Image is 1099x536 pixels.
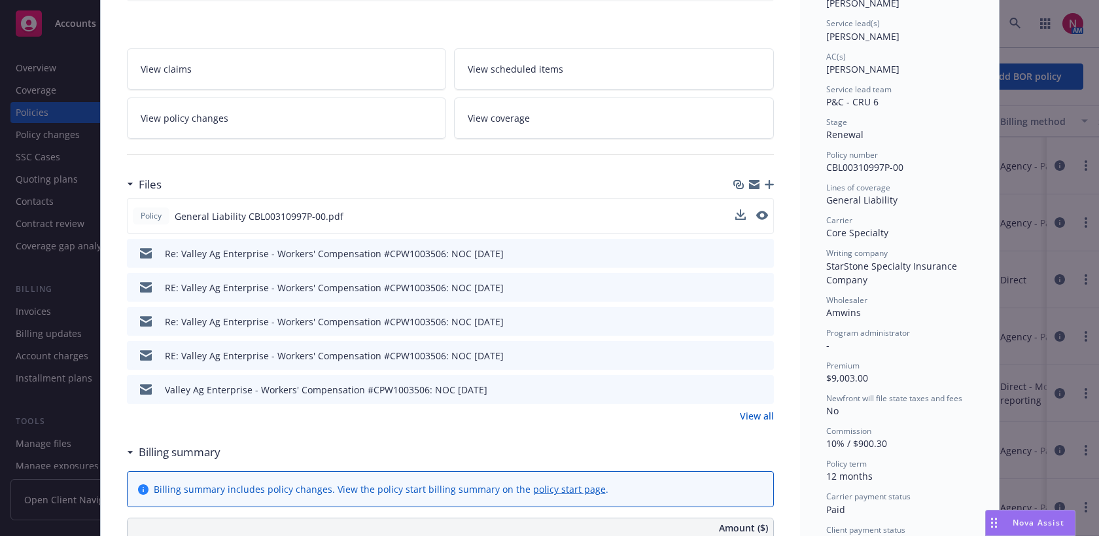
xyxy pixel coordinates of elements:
span: Service lead(s) [826,18,880,29]
div: Valley Ag Enterprise - Workers' Compensation #CPW1003506: NOC [DATE] [165,383,487,397]
span: Policy number [826,149,878,160]
button: Nova Assist [985,510,1075,536]
span: Client payment status [826,524,905,535]
div: Billing summary [127,444,220,461]
span: Lines of coverage [826,182,890,193]
a: View all [740,409,774,423]
span: Amwins [826,306,861,319]
a: View policy changes [127,98,447,139]
a: View coverage [454,98,774,139]
span: Premium [826,360,860,371]
span: View scheduled items [468,62,563,76]
button: download file [736,383,746,397]
span: P&C - CRU 6 [826,96,879,108]
button: download file [736,349,746,363]
div: Re: Valley Ag Enterprise - Workers' Compensation #CPW1003506: NOC [DATE] [165,247,504,260]
h3: Files [139,176,162,193]
span: Renewal [826,128,863,141]
button: preview file [757,315,769,329]
span: Amount ($) [719,521,768,535]
span: CBL00310997P-00 [826,161,903,173]
span: Core Specialty [826,226,888,239]
button: download file [735,209,746,220]
div: RE: Valley Ag Enterprise - Workers' Compensation #CPW1003506: NOC [DATE] [165,281,504,295]
span: Policy [138,210,164,222]
span: Commission [826,425,871,437]
span: View claims [141,62,192,76]
span: - [826,339,829,351]
span: Service lead team [826,84,892,95]
span: General Liability CBL00310997P-00.pdf [175,209,343,223]
div: Re: Valley Ag Enterprise - Workers' Compensation #CPW1003506: NOC [DATE] [165,315,504,329]
button: download file [736,315,746,329]
span: Writing company [826,247,888,259]
button: download file [735,209,746,223]
span: 10% / $900.30 [826,437,887,450]
a: View claims [127,48,447,90]
div: Drag to move [986,510,1002,535]
span: View coverage [468,111,530,125]
button: download file [736,281,746,295]
a: View scheduled items [454,48,774,90]
span: View policy changes [141,111,228,125]
button: preview file [757,281,769,295]
span: Paid [826,503,845,516]
span: Stage [826,116,847,128]
div: Billing summary includes policy changes. View the policy start billing summary on the . [154,482,608,496]
span: StarStone Specialty Insurance Company [826,260,960,286]
span: $9,003.00 [826,372,868,384]
a: policy start page [533,483,606,495]
span: AC(s) [826,51,846,62]
button: preview file [757,349,769,363]
span: Program administrator [826,327,910,338]
div: RE: Valley Ag Enterprise - Workers' Compensation #CPW1003506: NOC [DATE] [165,349,504,363]
span: No [826,404,839,417]
h3: Billing summary [139,444,220,461]
button: download file [736,247,746,260]
span: [PERSON_NAME] [826,30,899,43]
div: Files [127,176,162,193]
button: preview file [757,247,769,260]
span: Policy term [826,458,867,469]
button: preview file [757,383,769,397]
span: Newfront will file state taxes and fees [826,393,962,404]
span: Nova Assist [1013,517,1064,528]
span: Carrier payment status [826,491,911,502]
span: Wholesaler [826,295,867,306]
button: preview file [756,209,768,223]
button: preview file [756,211,768,220]
span: General Liability [826,194,898,206]
span: [PERSON_NAME] [826,63,899,75]
span: Carrier [826,215,852,226]
span: 12 months [826,470,873,482]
